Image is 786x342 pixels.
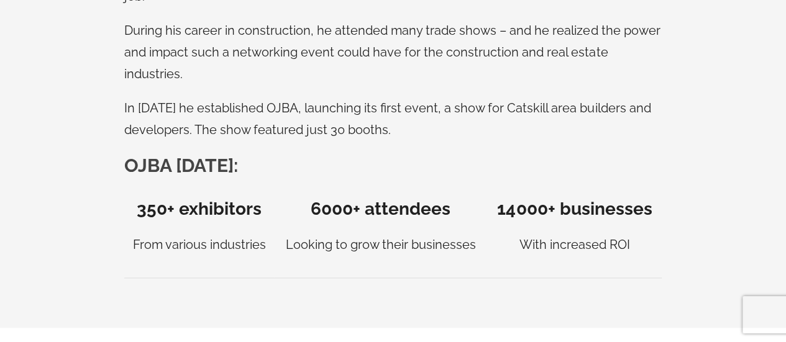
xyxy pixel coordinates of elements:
[182,261,226,278] em: Submit
[65,70,209,86] div: Leave a message
[286,237,476,252] span: Looking to grow their businesses
[311,199,353,219] span: 6000
[124,155,238,176] strong: OJBA [DATE]:
[124,101,651,137] span: In [DATE] he established OJBA, launching its first event, a show for Catskill area builders and d...
[497,199,652,219] b: + businesses
[204,6,234,36] div: Minimize live chat window
[16,151,227,179] input: Enter your email address
[137,199,167,219] span: 350
[137,199,262,219] b: + exhibitors
[124,23,660,81] span: During his career in construction, he attended many trade shows – and he realized the power and i...
[519,237,630,252] span: With increased ROI
[311,199,450,219] b: + attendees
[497,199,547,219] span: 14000
[133,237,266,252] span: From various industries
[16,188,227,252] textarea: Type your message and click 'Submit'
[16,115,227,142] input: Enter your last name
